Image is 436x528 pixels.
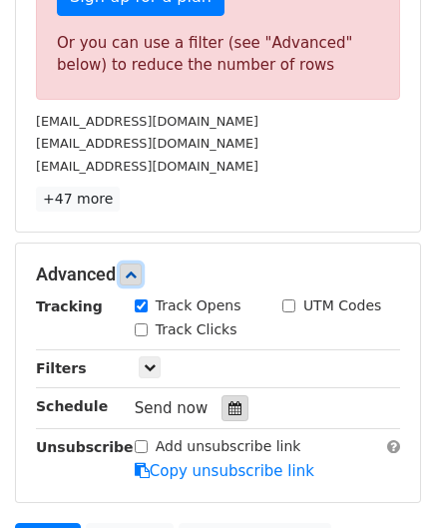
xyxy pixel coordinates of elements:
[36,360,87,376] strong: Filters
[36,136,258,151] small: [EMAIL_ADDRESS][DOMAIN_NAME]
[156,319,237,340] label: Track Clicks
[36,439,134,455] strong: Unsubscribe
[36,114,258,129] small: [EMAIL_ADDRESS][DOMAIN_NAME]
[336,432,436,528] iframe: Chat Widget
[156,436,301,457] label: Add unsubscribe link
[36,264,400,285] h5: Advanced
[156,295,241,316] label: Track Opens
[57,32,379,77] div: Or you can use a filter (see "Advanced" below) to reduce the number of rows
[303,295,381,316] label: UTM Codes
[36,398,108,414] strong: Schedule
[135,462,314,480] a: Copy unsubscribe link
[36,298,103,314] strong: Tracking
[135,399,209,417] span: Send now
[36,159,258,174] small: [EMAIL_ADDRESS][DOMAIN_NAME]
[36,187,120,212] a: +47 more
